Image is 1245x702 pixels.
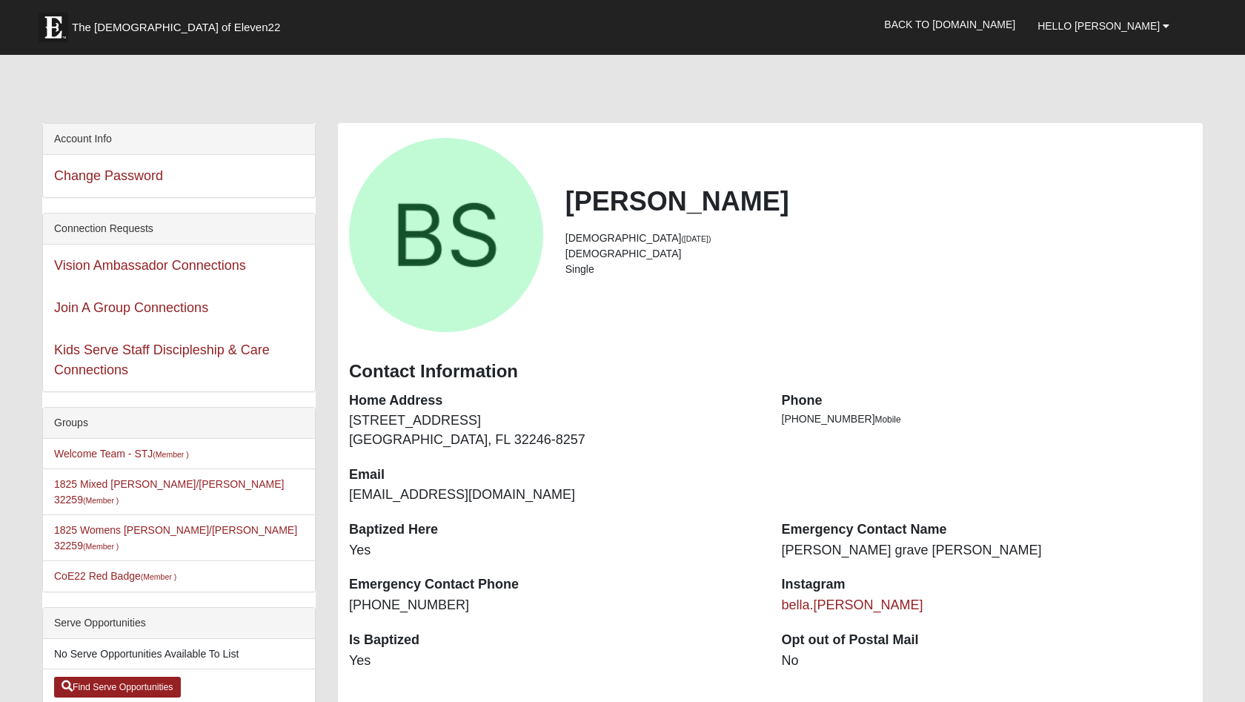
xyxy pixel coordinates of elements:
a: View Fullsize Photo [349,138,543,332]
dt: Emergency Contact Name [782,520,1192,540]
a: Find Serve Opportunities [54,677,181,698]
li: [PHONE_NUMBER] [782,411,1192,427]
dt: Home Address [349,391,760,411]
span: Mobile [875,414,901,425]
dd: [STREET_ADDRESS] [GEOGRAPHIC_DATA], FL 32246-8257 [349,411,760,449]
h2: [PERSON_NAME] [565,185,1192,217]
small: (Member ) [141,572,176,581]
dt: Phone [782,391,1192,411]
small: (Member ) [153,450,188,459]
a: CoE22 Red Badge(Member ) [54,570,176,582]
dd: Yes [349,541,760,560]
div: Account Info [43,124,315,155]
img: Eleven22 logo [39,13,68,42]
a: bella.[PERSON_NAME] [782,597,923,612]
small: ([DATE]) [681,234,711,243]
small: (Member ) [83,496,119,505]
dd: No [782,652,1192,671]
h3: Contact Information [349,361,1192,383]
div: Groups [43,408,315,439]
dd: [PERSON_NAME] grave [PERSON_NAME] [782,541,1192,560]
a: Welcome Team - STJ(Member ) [54,448,189,460]
dt: Email [349,466,760,485]
a: Change Password [54,168,163,183]
dt: Instagram [782,575,1192,595]
li: [DEMOGRAPHIC_DATA] [565,231,1192,246]
span: The [DEMOGRAPHIC_DATA] of Eleven22 [72,20,280,35]
div: Connection Requests [43,213,315,245]
div: Serve Opportunities [43,608,315,639]
dt: Baptized Here [349,520,760,540]
dd: [EMAIL_ADDRESS][DOMAIN_NAME] [349,486,760,505]
a: The [DEMOGRAPHIC_DATA] of Eleven22 [31,5,328,42]
a: Join A Group Connections [54,300,208,315]
a: 1825 Mixed [PERSON_NAME]/[PERSON_NAME] 32259(Member ) [54,478,284,506]
li: [DEMOGRAPHIC_DATA] [565,246,1192,262]
a: Hello [PERSON_NAME] [1026,7,1181,44]
dt: Emergency Contact Phone [349,575,760,595]
dt: Opt out of Postal Mail [782,631,1192,650]
li: Single [565,262,1192,277]
a: Kids Serve Staff Discipleship & Care Connections [54,342,270,377]
dt: Is Baptized [349,631,760,650]
span: Hello [PERSON_NAME] [1037,20,1160,32]
a: 1825 Womens [PERSON_NAME]/[PERSON_NAME] 32259(Member ) [54,524,297,552]
dd: Yes [349,652,760,671]
li: No Serve Opportunities Available To List [43,639,315,669]
a: Vision Ambassador Connections [54,258,246,273]
dd: [PHONE_NUMBER] [349,596,760,615]
small: (Member ) [83,542,119,551]
a: Back to [DOMAIN_NAME] [873,6,1026,43]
